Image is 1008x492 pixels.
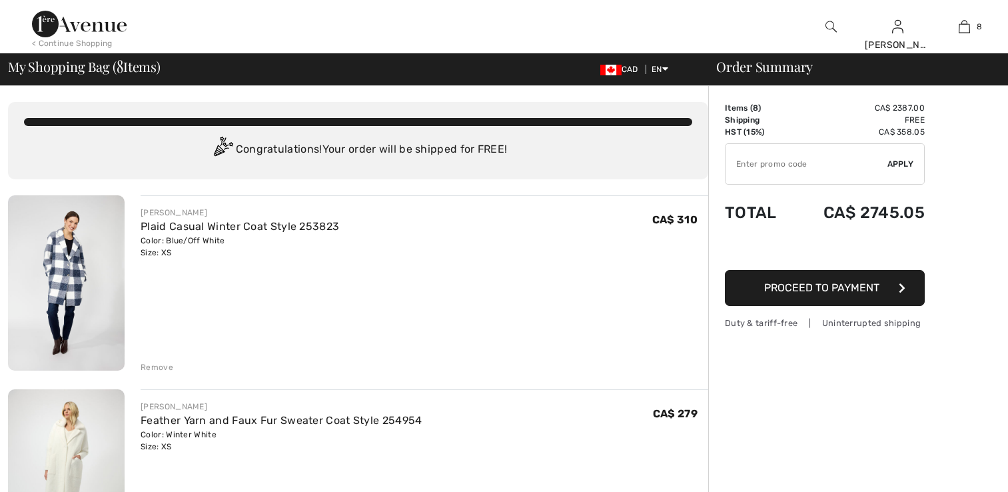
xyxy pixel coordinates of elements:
td: Shipping [725,114,792,126]
div: Remove [141,361,173,373]
input: Promo code [726,144,887,184]
span: My Shopping Bag ( Items) [8,60,161,73]
span: EN [652,65,668,74]
td: CA$ 2745.05 [792,190,925,235]
td: CA$ 358.05 [792,126,925,138]
td: Items ( ) [725,102,792,114]
div: Color: Winter White Size: XS [141,429,422,453]
img: 1ère Avenue [32,11,127,37]
div: [PERSON_NAME] [141,207,339,219]
div: Congratulations! Your order will be shipped for FREE! [24,137,692,163]
a: 8 [931,19,997,35]
img: Plaid Casual Winter Coat Style 253823 [8,195,125,371]
img: Canadian Dollar [600,65,622,75]
td: CA$ 2387.00 [792,102,925,114]
iframe: Opens a widget where you can find more information [923,452,995,485]
div: [PERSON_NAME] [141,401,422,413]
div: Order Summary [700,60,1000,73]
span: CA$ 279 [653,407,698,420]
a: Plaid Casual Winter Coat Style 253823 [141,220,339,233]
span: 8 [753,103,758,113]
span: CAD [600,65,644,74]
img: My Info [892,19,903,35]
div: Duty & tariff-free | Uninterrupted shipping [725,317,925,329]
button: Proceed to Payment [725,270,925,306]
td: Free [792,114,925,126]
img: search the website [825,19,837,35]
td: Total [725,190,792,235]
img: Congratulation2.svg [209,137,236,163]
span: 8 [117,57,123,74]
span: Proceed to Payment [764,281,879,294]
td: HST (15%) [725,126,792,138]
iframe: PayPal-paypal [725,235,925,265]
div: [PERSON_NAME] [865,38,930,52]
div: Color: Blue/Off White Size: XS [141,235,339,259]
span: 8 [977,21,982,33]
img: My Bag [959,19,970,35]
div: < Continue Shopping [32,37,113,49]
span: Apply [887,158,914,170]
a: Sign In [892,20,903,33]
a: Feather Yarn and Faux Fur Sweater Coat Style 254954 [141,414,422,427]
span: CA$ 310 [652,213,698,226]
